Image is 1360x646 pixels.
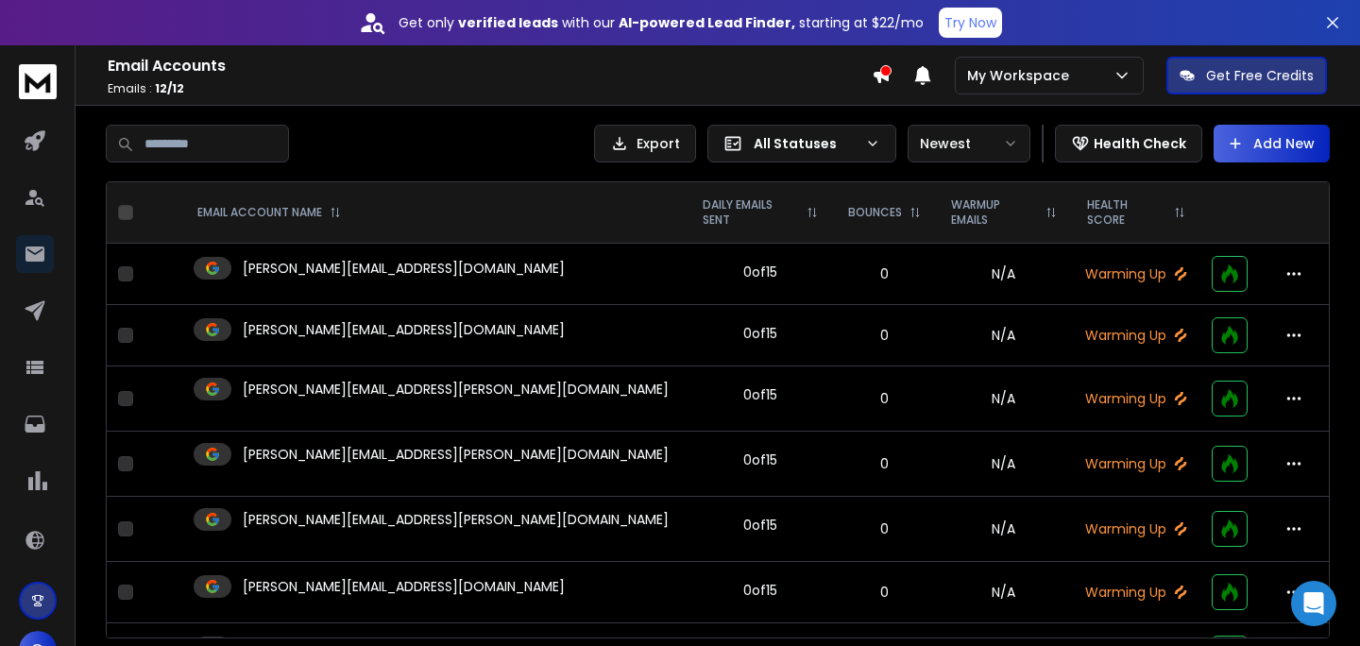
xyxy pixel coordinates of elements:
[936,244,1072,305] td: N/A
[1083,264,1189,283] p: Warming Up
[1083,583,1189,602] p: Warming Up
[1083,519,1189,538] p: Warming Up
[754,134,858,153] p: All Statuses
[703,197,799,228] p: DAILY EMAILS SENT
[936,497,1072,562] td: N/A
[936,562,1072,623] td: N/A
[155,80,184,96] span: 12 / 12
[1083,326,1189,345] p: Warming Up
[1055,125,1202,162] button: Health Check
[243,380,669,399] p: [PERSON_NAME][EMAIL_ADDRESS][PERSON_NAME][DOMAIN_NAME]
[1087,197,1166,228] p: HEALTH SCORE
[1214,125,1330,162] button: Add New
[743,324,777,343] div: 0 of 15
[936,305,1072,366] td: N/A
[844,454,925,473] p: 0
[1206,66,1314,85] p: Get Free Credits
[844,264,925,283] p: 0
[844,389,925,408] p: 0
[743,263,777,281] div: 0 of 15
[243,445,669,464] p: [PERSON_NAME][EMAIL_ADDRESS][PERSON_NAME][DOMAIN_NAME]
[243,320,565,339] p: [PERSON_NAME][EMAIL_ADDRESS][DOMAIN_NAME]
[108,81,872,96] p: Emails :
[197,205,341,220] div: EMAIL ACCOUNT NAME
[1166,57,1327,94] button: Get Free Credits
[594,125,696,162] button: Export
[1094,134,1186,153] p: Health Check
[936,366,1072,432] td: N/A
[951,197,1038,228] p: WARMUP EMAILS
[908,125,1030,162] button: Newest
[848,205,902,220] p: BOUNCES
[243,510,669,529] p: [PERSON_NAME][EMAIL_ADDRESS][PERSON_NAME][DOMAIN_NAME]
[844,519,925,538] p: 0
[743,385,777,404] div: 0 of 15
[743,516,777,535] div: 0 of 15
[243,259,565,278] p: [PERSON_NAME][EMAIL_ADDRESS][DOMAIN_NAME]
[19,64,57,99] img: logo
[243,577,565,596] p: [PERSON_NAME][EMAIL_ADDRESS][DOMAIN_NAME]
[1291,581,1336,626] div: Open Intercom Messenger
[743,581,777,600] div: 0 of 15
[1083,389,1189,408] p: Warming Up
[844,583,925,602] p: 0
[844,326,925,345] p: 0
[944,13,996,32] p: Try Now
[936,432,1072,497] td: N/A
[967,66,1077,85] p: My Workspace
[619,13,795,32] strong: AI-powered Lead Finder,
[399,13,924,32] p: Get only with our starting at $22/mo
[1083,454,1189,473] p: Warming Up
[743,450,777,469] div: 0 of 15
[939,8,1002,38] button: Try Now
[458,13,558,32] strong: verified leads
[108,55,872,77] h1: Email Accounts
